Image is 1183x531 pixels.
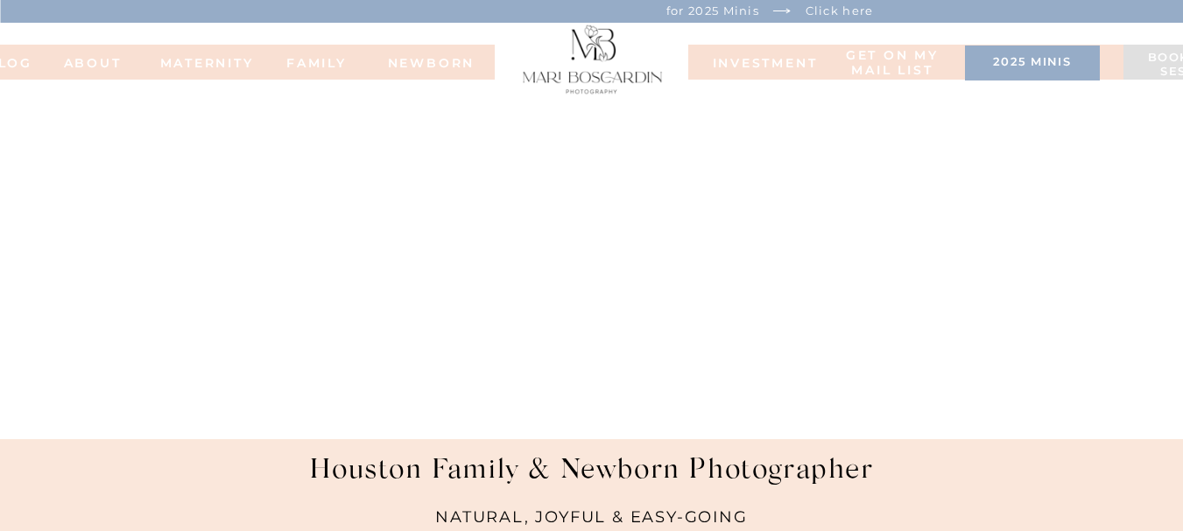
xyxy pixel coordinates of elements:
a: Get on my MAIL list [843,48,942,79]
a: FAMILy [282,56,352,68]
h1: Houston Family & Newborn Photographer [253,454,932,504]
a: INVESTMENT [713,56,800,68]
a: MATERNITY [160,56,230,68]
a: 2025 minis [974,55,1091,73]
a: ABOUT [45,56,141,68]
a: NEWBORN [382,56,482,68]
